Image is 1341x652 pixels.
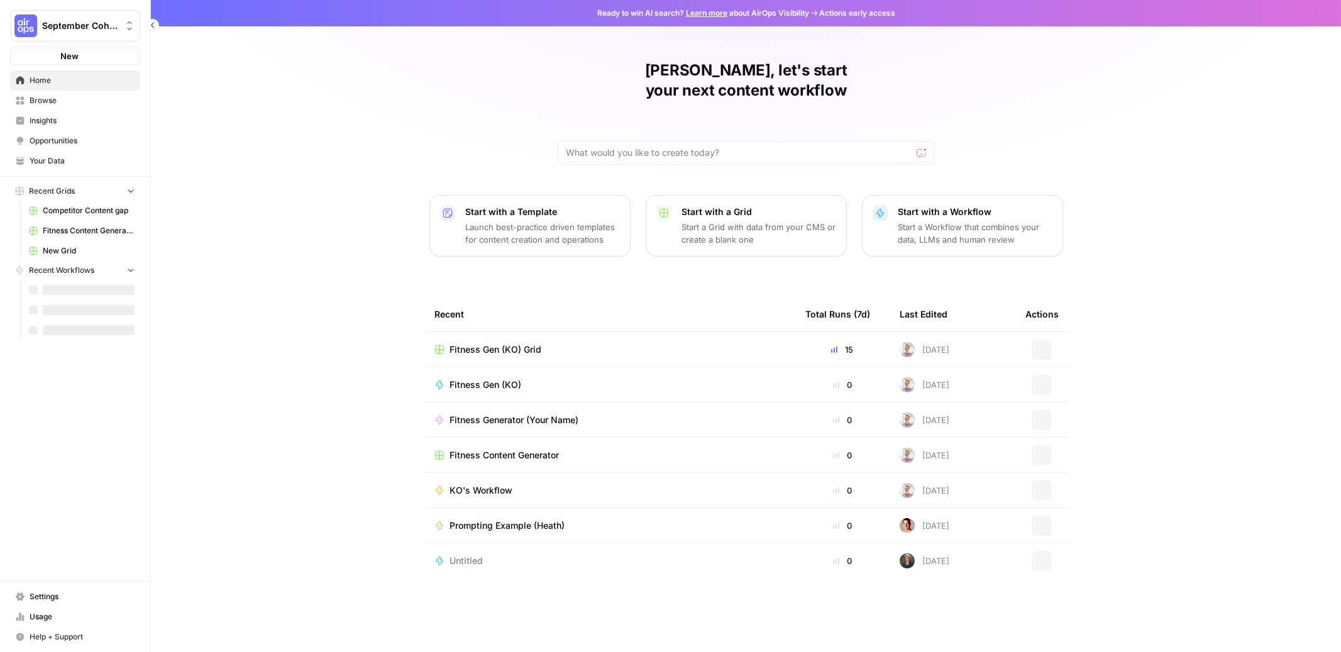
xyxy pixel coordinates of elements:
[805,484,880,497] div: 0
[10,151,140,171] a: Your Data
[30,611,135,622] span: Usage
[682,206,836,218] p: Start with a Grid
[29,185,75,197] span: Recent Grids
[900,553,949,568] div: [DATE]
[10,10,140,41] button: Workspace: September Cohort
[900,483,915,498] img: rnewfn8ozkblbv4ke1ie5hzqeirw
[900,342,915,357] img: rnewfn8ozkblbv4ke1ie5hzqeirw
[23,241,140,261] a: New Grid
[10,587,140,607] a: Settings
[10,111,140,131] a: Insights
[30,591,135,602] span: Settings
[10,91,140,111] a: Browse
[558,60,935,101] h1: [PERSON_NAME], let's start your next content workflow
[900,483,949,498] div: [DATE]
[862,195,1063,257] button: Start with a WorkflowStart a Workflow that combines your data, LLMs and human review
[646,195,847,257] button: Start with a GridStart a Grid with data from your CMS or create a blank one
[900,553,915,568] img: prdtoxkaflvh0v91efe6wt880b6h
[434,449,785,461] a: Fitness Content Generator
[10,131,140,151] a: Opportunities
[805,343,880,356] div: 15
[900,412,915,428] img: rnewfn8ozkblbv4ke1ie5hzqeirw
[805,449,880,461] div: 0
[450,484,512,497] span: KO's Workflow
[30,75,135,86] span: Home
[805,297,870,331] div: Total Runs (7d)
[900,448,949,463] div: [DATE]
[30,115,135,126] span: Insights
[686,8,727,18] a: Learn more
[597,8,809,19] span: Ready to win AI search? about AirOps Visibility
[450,343,541,356] span: Fitness Gen (KO) Grid
[465,206,620,218] p: Start with a Template
[898,221,1052,246] p: Start a Workflow that combines your data, LLMs and human review
[23,221,140,241] a: Fitness Content Generator ([PERSON_NAME])
[23,201,140,221] a: Competitor Content gap
[900,297,947,331] div: Last Edited
[43,245,135,257] span: New Grid
[29,265,94,276] span: Recent Workflows
[819,8,895,19] span: Actions early access
[42,19,118,32] span: September Cohort
[10,607,140,627] a: Usage
[805,519,880,532] div: 0
[450,449,559,461] span: Fitness Content Generator
[900,518,915,533] img: 3d8pdhys1cqbz9tnb8hafvyhrehi
[30,95,135,106] span: Browse
[434,414,785,426] a: Fitness Generator (Your Name)
[434,555,785,567] a: Untitled
[434,297,785,331] div: Recent
[450,414,578,426] span: Fitness Generator (Your Name)
[43,225,135,236] span: Fitness Content Generator ([PERSON_NAME])
[10,70,140,91] a: Home
[30,135,135,146] span: Opportunities
[900,412,949,428] div: [DATE]
[465,221,620,246] p: Launch best-practice driven templates for content creation and operations
[14,14,37,37] img: September Cohort Logo
[43,205,135,216] span: Competitor Content gap
[10,627,140,647] button: Help + Support
[566,146,912,159] input: What would you like to create today?
[450,378,521,391] span: Fitness Gen (KO)
[434,378,785,391] a: Fitness Gen (KO)
[1025,297,1059,331] div: Actions
[900,448,915,463] img: rnewfn8ozkblbv4ke1ie5hzqeirw
[434,484,785,497] a: KO's Workflow
[60,50,79,62] span: New
[10,182,140,201] button: Recent Grids
[805,378,880,391] div: 0
[805,555,880,567] div: 0
[10,47,140,65] button: New
[10,261,140,280] button: Recent Workflows
[900,377,915,392] img: rnewfn8ozkblbv4ke1ie5hzqeirw
[434,519,785,532] a: Prompting Example (Heath)
[682,221,836,246] p: Start a Grid with data from your CMS or create a blank one
[900,342,949,357] div: [DATE]
[805,414,880,426] div: 0
[900,377,949,392] div: [DATE]
[30,631,135,643] span: Help + Support
[450,555,483,567] span: Untitled
[898,206,1052,218] p: Start with a Workflow
[434,343,785,356] a: Fitness Gen (KO) Grid
[900,518,949,533] div: [DATE]
[429,195,631,257] button: Start with a TemplateLaunch best-practice driven templates for content creation and operations
[450,519,565,532] span: Prompting Example (Heath)
[30,155,135,167] span: Your Data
